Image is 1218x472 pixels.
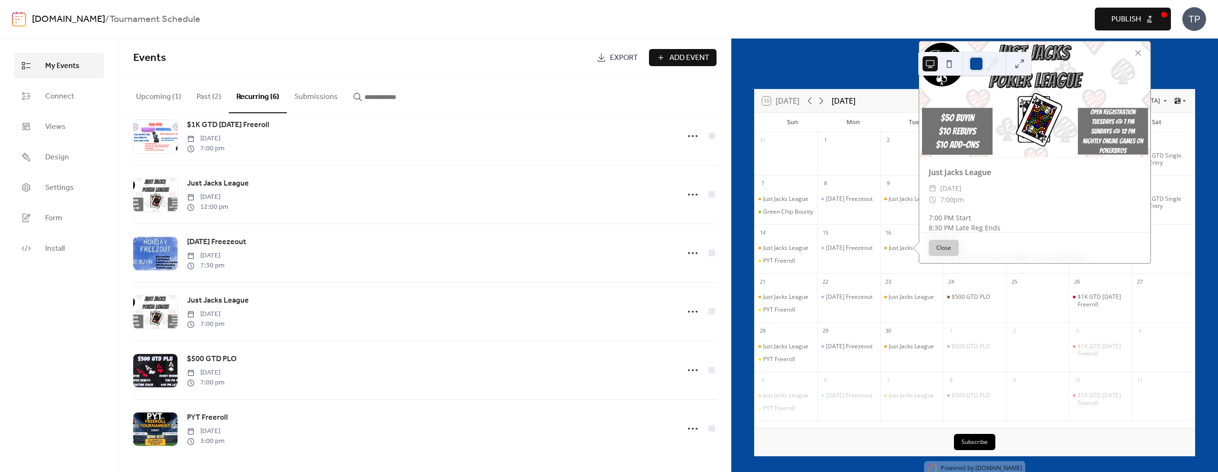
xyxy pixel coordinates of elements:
a: $1K GTD [DATE] Freeroll [187,119,269,131]
div: [DATE] Freezeout [826,343,873,350]
div: PYT Freeroll [763,257,795,265]
span: [DATE] [187,134,225,144]
a: Just Jacks League [187,177,249,190]
div: $1K GTD [DATE] Freeroll [1078,293,1128,308]
div: $1K GTD Single Re-Entry [1132,152,1195,167]
div: 26 [1072,276,1082,287]
div: PYT Freeroll [755,306,817,314]
div: Just Jacks League [763,293,808,301]
span: 3:00 pm [187,436,225,446]
div: Just Jacks League [880,293,943,301]
span: Publish [1111,14,1141,25]
div: $500 GTD PLO [952,343,990,350]
div: TP [1182,7,1206,31]
span: 7:00pm [940,194,964,206]
div: $1K GTD [DATE] Freeroll [1078,343,1128,357]
button: Submissions [287,77,345,112]
div: Just Jacks League [755,244,817,252]
span: Add Event [669,52,709,64]
div: Just Jacks League [755,293,817,301]
div: Just Jacks League [880,195,943,203]
div: Monday Freezeout [817,244,880,252]
b: Tournament Schedule [109,10,200,29]
div: PYT Freeroll [763,404,795,412]
div: $1K GTD Friday Freeroll [1069,343,1132,357]
div: Just Jacks League [755,195,817,203]
img: logo [12,11,26,27]
div: 7:00 PM Start 8:30 PM Late Reg Ends $50 Buyin $10 Rebuys $10 Add-Ons (1 per entry [50k], 1 at bre... [919,213,1150,283]
div: 24 [946,276,956,287]
div: 9 [1009,375,1020,385]
div: ​ [929,183,936,194]
div: ​ [929,194,936,206]
span: Connect [45,91,74,102]
span: [DATE] [187,309,225,319]
div: $1K GTD Single Re-Entry [1140,195,1191,210]
button: Publish [1095,8,1171,30]
span: Just Jacks League [187,295,249,306]
div: $1K GTD Friday Freeroll [1069,392,1132,406]
a: Connect [14,83,104,109]
div: Just Jacks League [755,392,817,399]
span: [DATE] [187,192,228,202]
span: Design [45,152,69,163]
div: 14 [757,227,768,238]
div: Just Jacks League [763,392,808,399]
div: PYT Freeroll [755,404,817,412]
span: Events [133,48,166,69]
div: 31 [757,135,768,146]
div: 4 [1135,326,1145,336]
div: 28 [757,326,768,336]
span: 12:00 pm [187,202,228,212]
div: Monday Freezeout [817,293,880,301]
div: Green Chip Bounty [763,208,813,216]
div: Monday Freezeout [817,392,880,399]
div: $500 GTD PLO [952,293,990,301]
div: 10 [1072,375,1082,385]
span: Install [45,243,65,255]
a: Just Jacks League [187,295,249,307]
div: 7 [757,178,768,189]
div: $1K GTD Single Re-Entry [1132,195,1195,210]
div: Just Jacks League [889,343,934,350]
div: 8 [946,375,956,385]
div: 15 [820,227,831,238]
div: 21 [757,276,768,287]
a: [DOMAIN_NAME] [975,464,1022,472]
span: Views [45,121,66,133]
span: [DATE] [187,426,225,436]
button: Past (2) [189,77,229,112]
span: PYT Freeroll [187,412,228,423]
div: $500 GTD PLO [943,293,1006,301]
div: $500 GTD PLO [943,343,1006,350]
a: [DATE] Freezeout [187,236,246,248]
div: 2 [883,135,894,146]
span: Export [610,52,638,64]
div: $1K GTD Single Re-Entry [1140,152,1191,167]
button: Add Event [649,49,717,66]
div: [DATE] Freezeout [826,293,873,301]
a: My Events [14,53,104,79]
a: Form [14,205,104,231]
div: $500 GTD PLO [952,392,990,399]
span: 7:30 pm [187,261,225,271]
div: $1K GTD [DATE] Freeroll [1078,392,1128,406]
div: Monday Freezeout [817,195,880,203]
div: PYT Freeroll [763,306,795,314]
button: Close [929,240,959,256]
span: 7:00 pm [187,319,225,329]
div: [DATE] Freezeout [826,195,873,203]
div: Just Jacks League [889,195,934,203]
a: [DOMAIN_NAME] [32,10,105,29]
div: 23 [883,276,894,287]
div: Just Jacks League [880,343,943,350]
div: Tue [884,113,944,132]
div: 25 [1009,276,1020,287]
button: Subscribe [954,434,995,450]
div: 7 [883,375,894,385]
div: PYT Freeroll [755,257,817,265]
div: Powered by [941,464,1022,472]
div: 27 [1135,276,1145,287]
div: 1 [946,326,956,336]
